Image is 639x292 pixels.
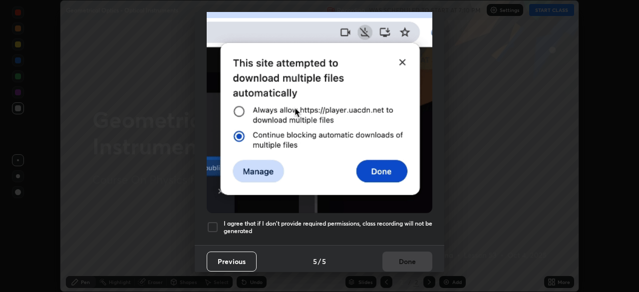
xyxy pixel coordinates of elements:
[224,220,432,235] h5: I agree that if I don't provide required permissions, class recording will not be generated
[313,256,317,267] h4: 5
[322,256,326,267] h4: 5
[207,252,257,272] button: Previous
[318,256,321,267] h4: /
